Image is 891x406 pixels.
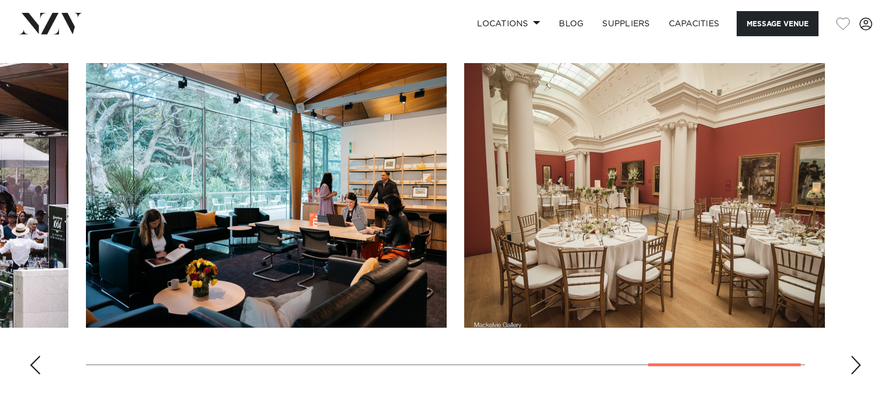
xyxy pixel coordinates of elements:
a: SUPPLIERS [593,11,659,36]
a: Locations [468,11,550,36]
img: nzv-logo.png [19,13,82,34]
swiper-slide: 8 / 9 [86,63,447,328]
button: Message Venue [737,11,819,36]
swiper-slide: 9 / 9 [464,63,825,328]
a: Capacities [659,11,729,36]
a: BLOG [550,11,593,36]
